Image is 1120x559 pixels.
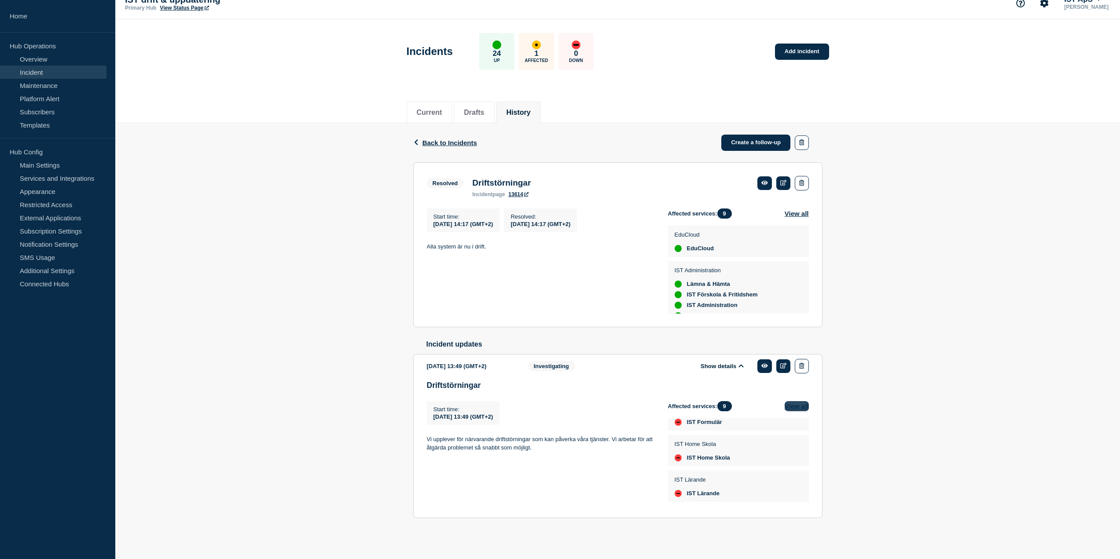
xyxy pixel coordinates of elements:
[433,406,493,413] p: Start time :
[427,243,654,251] p: Alla system är nu i drift.
[433,213,493,220] p: Start time :
[687,312,738,319] span: Befolkningsimport
[675,281,682,288] div: up
[675,419,682,426] div: down
[125,5,156,11] p: Primary Hub
[785,208,809,219] button: View all
[687,302,738,309] span: IST Administration
[675,490,682,497] div: down
[675,291,682,298] div: up
[427,435,654,452] p: Vi upplever för närvarande driftstörningar som kan påverka våra tjänster. Vi arbetar för att åtgä...
[687,281,730,288] span: Lämna & Hämta
[572,40,580,49] div: down
[472,191,492,197] span: incident
[525,58,548,63] p: Affected
[675,454,682,461] div: down
[426,340,823,348] h2: Incident updates
[698,362,746,370] button: Show details
[417,109,442,117] button: Current
[433,221,493,227] span: [DATE] 14:17 (GMT+2)
[675,245,682,252] div: up
[427,178,464,188] span: Resolved
[717,401,732,411] span: 9
[668,401,736,411] span: Affected services:
[464,109,484,117] button: Drafts
[492,40,501,49] div: up
[675,476,720,483] p: IST Lärande
[717,208,732,219] span: 9
[492,49,501,58] p: 24
[687,490,720,497] span: IST Lärande
[510,213,570,220] p: Resolved :
[534,49,538,58] p: 1
[472,178,531,188] h3: Driftstörningar
[675,267,758,274] p: IST Administration
[675,302,682,309] div: up
[675,441,730,447] p: IST Home Skola
[427,359,515,373] div: [DATE] 13:49 (GMT+2)
[721,135,790,151] a: Create a follow-up
[528,361,575,371] span: Investigating
[407,45,453,58] h1: Incidents
[433,413,493,420] span: [DATE] 13:49 (GMT+2)
[532,40,541,49] div: affected
[510,221,570,227] span: [DATE] 14:17 (GMT+2)
[494,58,500,63] p: Up
[507,109,531,117] button: History
[687,419,722,426] span: IST Formulär
[569,58,583,63] p: Down
[687,245,714,252] span: EduCloud
[675,231,714,238] p: EduCloud
[668,208,736,219] span: Affected services:
[422,139,477,146] span: Back to Incidents
[160,5,209,11] a: View Status Page
[413,139,477,146] button: Back to Incidents
[687,291,758,298] span: IST Förskola & Fritidshem
[675,312,682,319] div: up
[1062,4,1110,10] p: [PERSON_NAME]
[785,401,809,411] button: View all
[775,44,829,60] a: Add incident
[574,49,578,58] p: 0
[508,191,528,197] a: 13614
[472,191,505,197] p: page
[427,381,809,390] h3: Driftstörningar
[687,454,730,461] span: IST Home Skola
